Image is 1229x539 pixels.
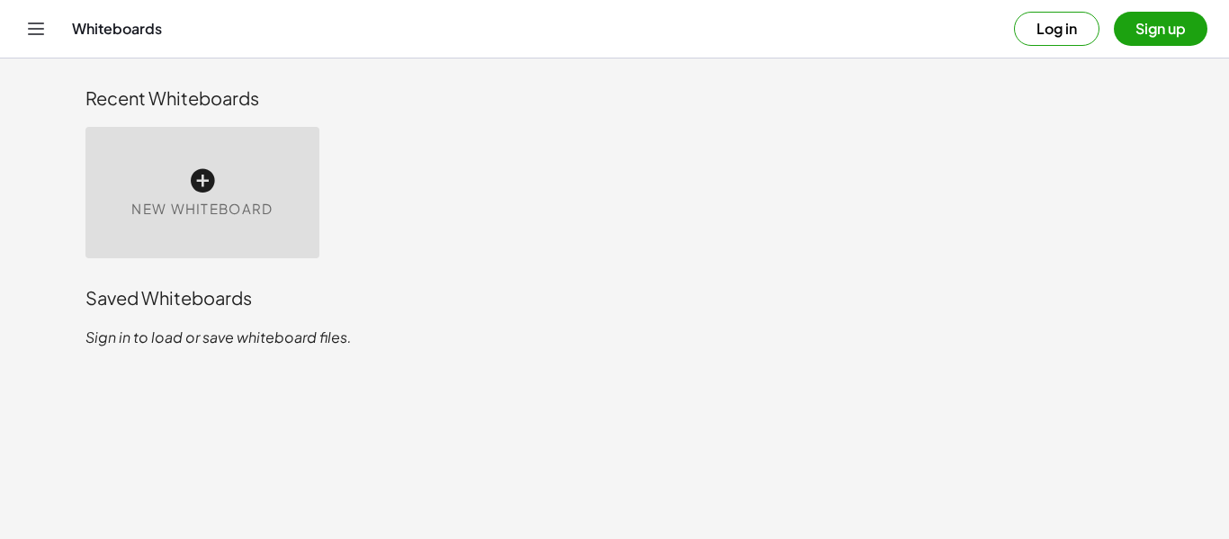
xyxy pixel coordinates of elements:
button: Sign up [1114,12,1207,46]
span: New Whiteboard [131,199,273,220]
p: Sign in to load or save whiteboard files. [85,327,1144,348]
div: Saved Whiteboards [85,285,1144,310]
button: Log in [1014,12,1099,46]
div: Recent Whiteboards [85,85,1144,111]
button: Toggle navigation [22,14,50,43]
